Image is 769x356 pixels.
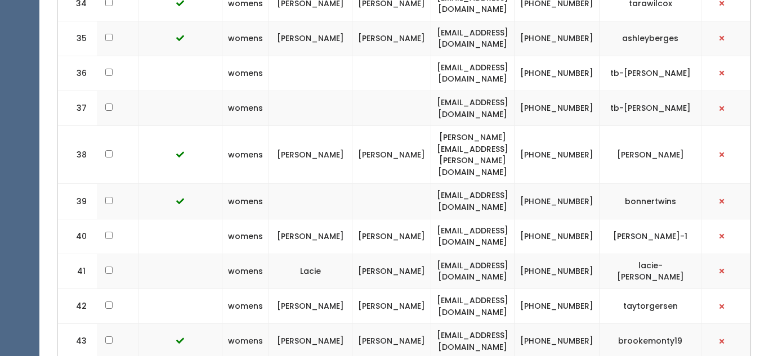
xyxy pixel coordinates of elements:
[269,21,352,56] td: [PERSON_NAME]
[58,91,97,126] td: 37
[515,219,600,254] td: [PHONE_NUMBER]
[58,184,97,219] td: 39
[600,21,701,56] td: ashleyberges
[352,289,431,323] td: [PERSON_NAME]
[515,91,600,126] td: [PHONE_NUMBER]
[222,21,269,56] td: womens
[600,91,701,126] td: tb-[PERSON_NAME]
[222,184,269,219] td: womens
[600,219,701,254] td: [PERSON_NAME]-1
[58,56,97,91] td: 36
[222,91,269,126] td: womens
[58,126,97,184] td: 38
[515,126,600,184] td: [PHONE_NUMBER]
[431,56,515,91] td: [EMAIL_ADDRESS][DOMAIN_NAME]
[222,289,269,323] td: womens
[269,126,352,184] td: [PERSON_NAME]
[269,219,352,254] td: [PERSON_NAME]
[515,21,600,56] td: [PHONE_NUMBER]
[352,126,431,184] td: [PERSON_NAME]
[269,289,352,323] td: [PERSON_NAME]
[431,91,515,126] td: [EMAIL_ADDRESS][DOMAIN_NAME]
[600,289,701,323] td: taytorgersen
[58,254,97,289] td: 41
[58,21,97,56] td: 35
[431,126,515,184] td: [PERSON_NAME][EMAIL_ADDRESS][PERSON_NAME][DOMAIN_NAME]
[600,126,701,184] td: [PERSON_NAME]
[515,184,600,219] td: [PHONE_NUMBER]
[269,254,352,289] td: Lacie
[58,219,97,254] td: 40
[515,56,600,91] td: [PHONE_NUMBER]
[58,289,97,323] td: 42
[222,219,269,254] td: womens
[431,219,515,254] td: [EMAIL_ADDRESS][DOMAIN_NAME]
[222,56,269,91] td: womens
[431,21,515,56] td: [EMAIL_ADDRESS][DOMAIN_NAME]
[352,21,431,56] td: [PERSON_NAME]
[352,254,431,289] td: [PERSON_NAME]
[515,254,600,289] td: [PHONE_NUMBER]
[515,289,600,323] td: [PHONE_NUMBER]
[431,184,515,219] td: [EMAIL_ADDRESS][DOMAIN_NAME]
[222,126,269,184] td: womens
[600,254,701,289] td: lacie-[PERSON_NAME]
[431,289,515,323] td: [EMAIL_ADDRESS][DOMAIN_NAME]
[222,254,269,289] td: womens
[600,184,701,219] td: bonnertwins
[431,254,515,289] td: [EMAIL_ADDRESS][DOMAIN_NAME]
[352,219,431,254] td: [PERSON_NAME]
[600,56,701,91] td: tb-[PERSON_NAME]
